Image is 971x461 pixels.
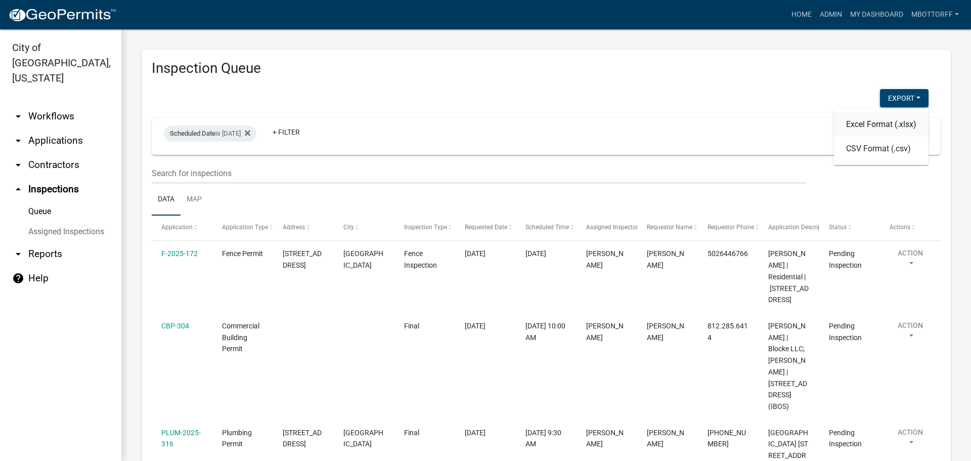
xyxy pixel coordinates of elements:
datatable-header-cell: Assigned Inspector [577,216,637,240]
span: 10/14/2025 [465,429,485,437]
span: Mike Kruer [647,322,684,342]
datatable-header-cell: Status [819,216,880,240]
span: 10/14/2025 [465,322,485,330]
span: 1711 Veterans Parkway [283,429,322,448]
i: arrow_drop_up [12,183,24,195]
span: Jesse Garcia | Blocke LLC; Paul Clements | 300 International Drive, Jeffersonville, IN 47130 (IBOS) [768,322,807,410]
span: 09/15/2025 [465,249,485,258]
a: CBP-304 [161,322,189,330]
span: Pending Inspection [829,429,862,448]
span: 5026446766 [708,249,748,258]
span: Plumbing Permit [222,429,252,448]
span: Inspection Type [404,224,447,231]
span: 607 CHIPPEWA DRIVE [283,249,322,269]
button: Excel Format (.xlsx) [834,112,929,137]
i: arrow_drop_down [12,110,24,122]
a: My Dashboard [846,5,907,24]
span: Application [161,224,193,231]
datatable-header-cell: Requestor Phone [698,216,759,240]
datatable-header-cell: Application Description [759,216,819,240]
span: Application Description [768,224,832,231]
span: Pending Inspection [829,249,862,269]
datatable-header-cell: Inspection Type [394,216,455,240]
span: Pending Inspection [829,322,862,342]
span: JACOB [647,429,684,448]
i: arrow_drop_down [12,248,24,260]
button: Export [880,89,929,107]
datatable-header-cell: Application [152,216,212,240]
span: Requested Date [465,224,507,231]
span: Jeremy Ramsey [586,429,624,448]
div: [DATE] [525,248,567,260]
span: 812.285.6414 [708,322,748,342]
div: is [DATE] [164,125,256,142]
button: CSV Format (.csv) [834,137,929,161]
span: Final [404,322,419,330]
span: Assigned Inspector [586,224,638,231]
span: Actions [890,224,910,231]
datatable-header-cell: Requested Date [455,216,516,240]
span: Status [829,224,847,231]
div: [DATE] 9:30 AM [525,427,567,450]
span: Requestor Name [647,224,692,231]
a: Admin [816,5,846,24]
a: F-2025-172 [161,249,198,258]
datatable-header-cell: Scheduled Time [516,216,577,240]
datatable-header-cell: Requestor Name [637,216,698,240]
datatable-header-cell: City [334,216,394,240]
span: JEFFERSONVILLE [343,249,383,269]
span: Fence Inspection [404,249,437,269]
a: + Filter [264,123,308,141]
button: Action [890,320,931,346]
i: arrow_drop_down [12,159,24,171]
span: 502-665-9135 [708,429,746,448]
i: help [12,272,24,284]
i: arrow_drop_down [12,135,24,147]
a: Mbottorff [907,5,963,24]
datatable-header-cell: Application Type [212,216,273,240]
a: PLUM-2025-316 [161,429,201,448]
span: Mike Kruer [586,249,624,269]
span: Application Type [222,224,268,231]
span: Scheduled Time [525,224,569,231]
span: Yamira M. Rafael | Residential | 607 Chippewa Drive jeffersonville, IN 47130 [768,249,809,304]
a: Home [787,5,816,24]
button: Action [890,248,931,273]
input: Search for inspections [152,163,807,184]
span: Fence Permit [222,249,263,258]
span: Commercial Building Permit [222,322,259,353]
h3: Inspection Queue [152,60,941,77]
span: City [343,224,354,231]
span: Final [404,429,419,437]
span: Address [283,224,305,231]
span: Requestor Phone [708,224,754,231]
a: Data [152,184,181,216]
div: [DATE] 10:00 AM [525,320,567,344]
datatable-header-cell: Address [273,216,334,240]
button: Action [890,427,931,452]
div: Action [834,108,929,165]
a: Map [181,184,208,216]
span: Mike Kruer [586,322,624,342]
datatable-header-cell: Actions [880,216,941,240]
span: Scheduled Date [170,130,215,137]
span: JEFFERSONVILLE [343,429,383,448]
span: Yamira Rafael [647,249,684,269]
